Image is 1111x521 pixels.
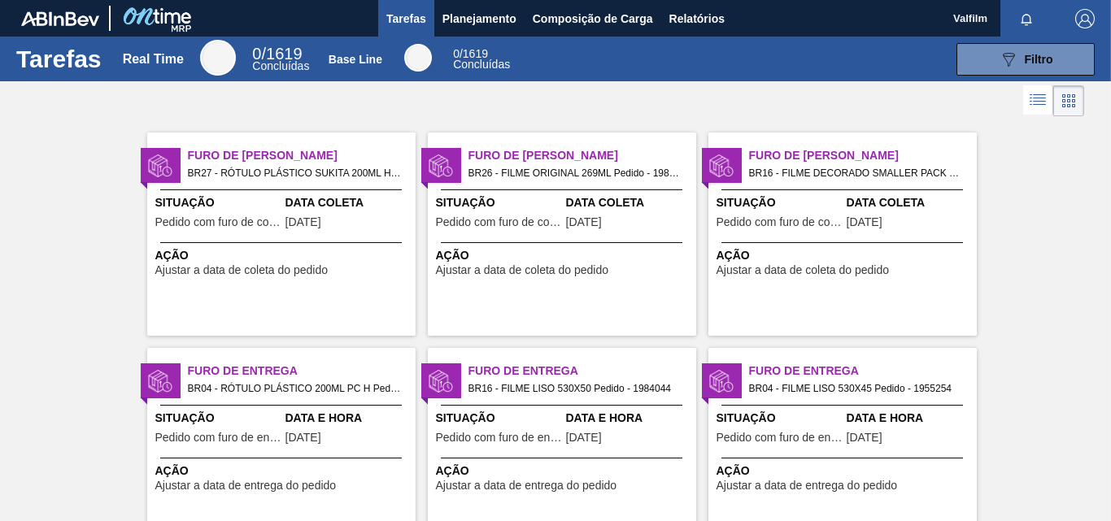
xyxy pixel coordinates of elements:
[429,369,453,393] img: status
[717,462,973,480] span: Ação
[404,44,432,72] div: Base Line
[847,194,973,211] span: Data Coleta
[329,53,382,66] div: Base Line
[188,164,403,182] span: BR27 - RÓTULO PLÁSTICO SUKITA 200ML H Pedido - 1991214
[1053,85,1084,116] div: Visão em Cards
[200,40,236,76] div: Real Time
[148,154,172,178] img: status
[155,247,412,264] span: Ação
[188,363,416,380] span: Furo de Entrega
[436,264,609,276] span: Ajustar a data de coleta do pedido
[252,45,261,63] span: 0
[188,147,416,164] span: Furo de Coleta
[155,264,329,276] span: Ajustar a data de coleta do pedido
[847,432,882,444] span: 18/08/2025,
[468,164,683,182] span: BR26 - FILME ORIGINAL 269ML Pedido - 1984279
[669,9,725,28] span: Relatórios
[436,247,692,264] span: Ação
[155,480,337,492] span: Ajustar a data de entrega do pedido
[1075,9,1095,28] img: Logout
[285,432,321,444] span: 19/08/2025,
[453,47,488,60] span: / 1619
[155,432,281,444] span: Pedido com furo de entrega
[436,432,562,444] span: Pedido com furo de entrega
[148,369,172,393] img: status
[188,380,403,397] span: BR04 - RÓTULO PLÁSTICO 200ML PC H Pedido - 1988871
[436,410,562,427] span: Situação
[436,216,562,228] span: Pedido com furo de coleta
[749,380,964,397] span: BR04 - FILME LISO 530X45 Pedido - 1955254
[717,264,890,276] span: Ajustar a data de coleta do pedido
[468,380,683,397] span: BR16 - FILME LISO 530X50 Pedido - 1984044
[436,480,617,492] span: Ajustar a data de entrega do pedido
[847,410,973,427] span: Data e Hora
[16,50,102,68] h1: Tarefas
[749,147,977,164] span: Furo de Coleta
[717,480,898,492] span: Ajustar a data de entrega do pedido
[252,45,302,63] span: / 1619
[155,216,281,228] span: Pedido com furo de coleta
[566,410,692,427] span: Data e Hora
[956,43,1095,76] button: Filtro
[453,58,510,71] span: Concluídas
[436,194,562,211] span: Situação
[533,9,653,28] span: Composição de Carga
[1025,53,1053,66] span: Filtro
[436,462,692,480] span: Ação
[123,52,184,67] div: Real Time
[285,410,412,427] span: Data e Hora
[429,154,453,178] img: status
[717,247,973,264] span: Ação
[468,363,696,380] span: Furo de Entrega
[155,410,281,427] span: Situação
[717,410,843,427] span: Situação
[717,216,843,228] span: Pedido com furo de coleta
[749,363,977,380] span: Furo de Entrega
[285,194,412,211] span: Data Coleta
[566,216,602,228] span: 15/08/2025
[709,369,734,393] img: status
[717,194,843,211] span: Situação
[155,462,412,480] span: Ação
[847,216,882,228] span: 11/08/2025
[155,194,281,211] span: Situação
[749,164,964,182] span: BR16 - FILME DECORADO SMALLER PACK 269ML Pedido - 1986565
[453,47,460,60] span: 0
[566,432,602,444] span: 19/08/2025,
[1023,85,1053,116] div: Visão em Lista
[709,154,734,178] img: status
[252,59,309,72] span: Concluídas
[566,194,692,211] span: Data Coleta
[453,49,510,70] div: Base Line
[468,147,696,164] span: Furo de Coleta
[1000,7,1052,30] button: Notificações
[285,216,321,228] span: 16/08/2025
[717,432,843,444] span: Pedido com furo de entrega
[442,9,516,28] span: Planejamento
[252,47,309,72] div: Real Time
[21,11,99,26] img: TNhmsLtSVTkK8tSr43FrP2fwEKptu5GPRR3wAAAABJRU5ErkJggg==
[386,9,426,28] span: Tarefas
